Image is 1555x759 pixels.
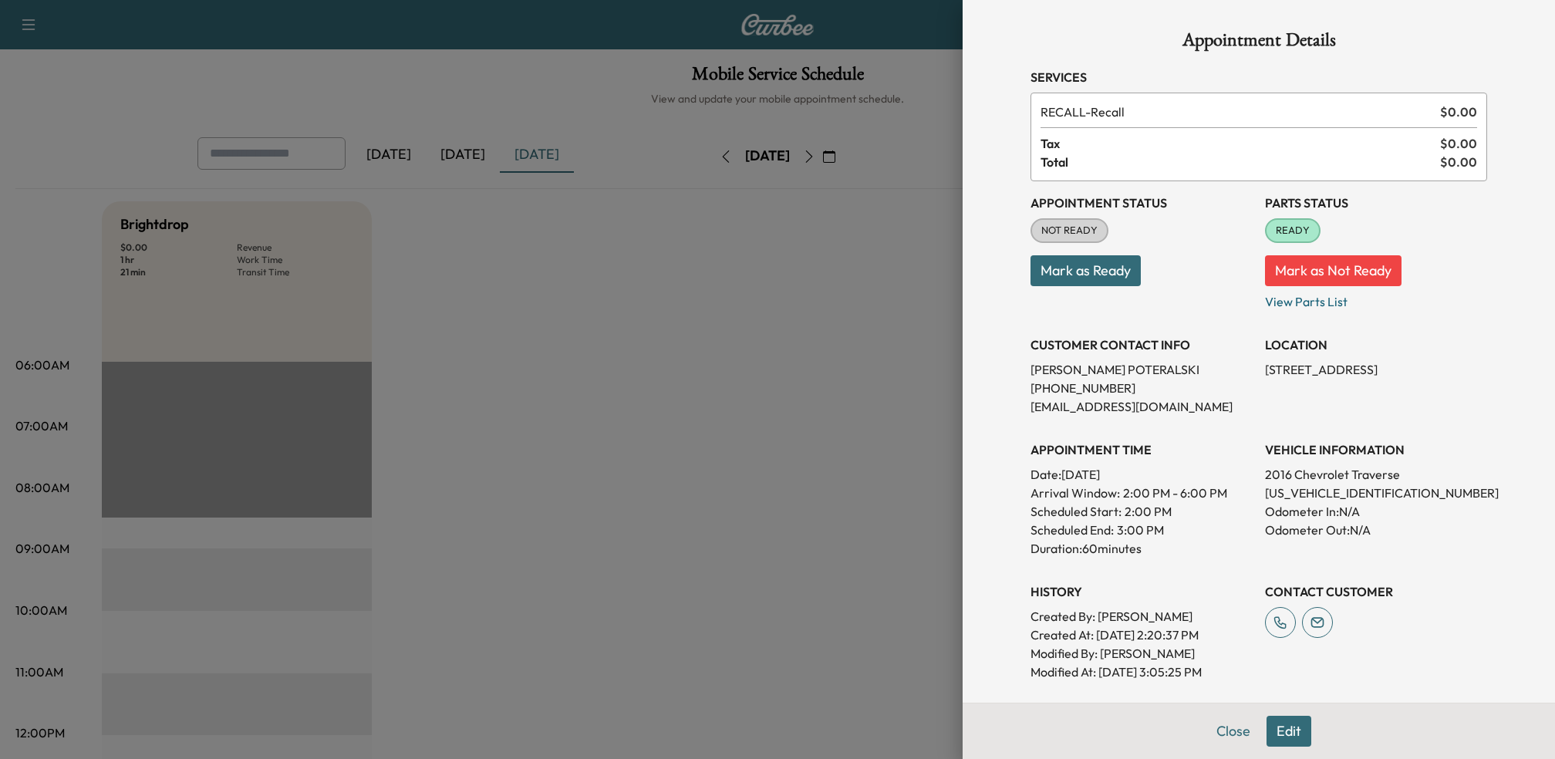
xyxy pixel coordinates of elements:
[1030,31,1487,56] h1: Appointment Details
[1206,716,1260,747] button: Close
[1030,663,1253,681] p: Modified At : [DATE] 3:05:25 PM
[1030,194,1253,212] h3: Appointment Status
[1267,716,1311,747] button: Edit
[1030,255,1141,286] button: Mark as Ready
[1030,484,1253,502] p: Arrival Window:
[1030,607,1253,626] p: Created By : [PERSON_NAME]
[1030,644,1253,663] p: Modified By : [PERSON_NAME]
[1030,397,1253,416] p: [EMAIL_ADDRESS][DOMAIN_NAME]
[1030,440,1253,459] h3: APPOINTMENT TIME
[1032,223,1107,238] span: NOT READY
[1440,153,1477,171] span: $ 0.00
[1030,360,1253,379] p: [PERSON_NAME] POTERALSKI
[1265,360,1487,379] p: [STREET_ADDRESS]
[1267,223,1319,238] span: READY
[1041,134,1440,153] span: Tax
[1030,336,1253,354] h3: CUSTOMER CONTACT INFO
[1440,134,1477,153] span: $ 0.00
[1265,502,1487,521] p: Odometer In: N/A
[1265,286,1487,311] p: View Parts List
[1265,336,1487,354] h3: LOCATION
[1041,103,1434,121] span: Recall
[1030,379,1253,397] p: [PHONE_NUMBER]
[1265,582,1487,601] h3: CONTACT CUSTOMER
[1265,440,1487,459] h3: VEHICLE INFORMATION
[1265,521,1487,539] p: Odometer Out: N/A
[1123,484,1227,502] span: 2:00 PM - 6:00 PM
[1117,521,1164,539] p: 3:00 PM
[1030,626,1253,644] p: Created At : [DATE] 2:20:37 PM
[1030,465,1253,484] p: Date: [DATE]
[1030,539,1253,558] p: Duration: 60 minutes
[1440,103,1477,121] span: $ 0.00
[1041,153,1440,171] span: Total
[1030,521,1114,539] p: Scheduled End:
[1265,255,1402,286] button: Mark as Not Ready
[1030,502,1122,521] p: Scheduled Start:
[1030,68,1487,86] h3: Services
[1265,465,1487,484] p: 2016 Chevrolet Traverse
[1265,194,1487,212] h3: Parts Status
[1030,582,1253,601] h3: History
[1265,484,1487,502] p: [US_VEHICLE_IDENTIFICATION_NUMBER]
[1125,502,1172,521] p: 2:00 PM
